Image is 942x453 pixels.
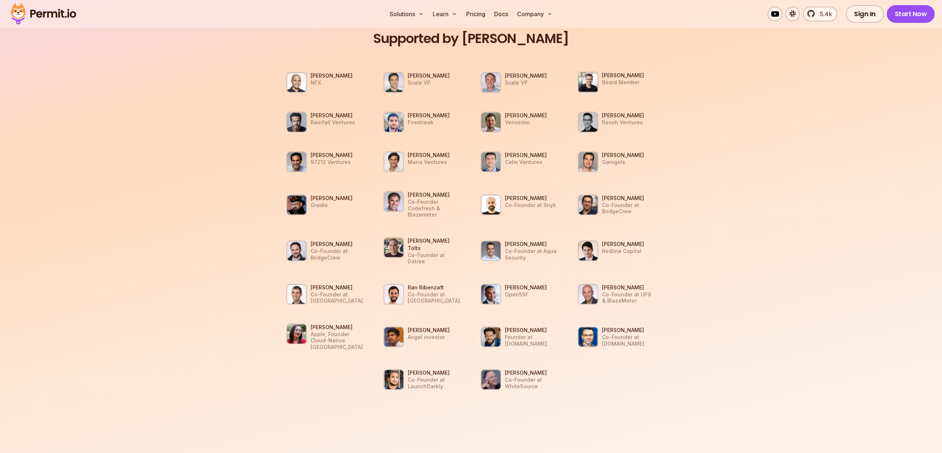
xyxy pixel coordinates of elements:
[311,284,364,291] h3: [PERSON_NAME]
[505,151,547,159] h3: [PERSON_NAME]
[602,159,644,165] p: Ganigels
[602,79,644,86] p: Board Member
[481,112,501,132] img: Alex Oppenheimer Verissimo
[286,112,307,132] img: Ron Rofe Rainfall Ventures
[505,119,547,126] p: Verissimo
[383,237,404,258] img: Shimon Tolts Co-Founder at Datree
[505,202,556,208] p: Co-Founder at Snyk
[505,240,559,248] h3: [PERSON_NAME]
[803,7,837,21] a: 5.4k
[481,195,501,215] img: Danny Grander Co-Founder at Snyk
[514,7,556,21] button: Company
[505,195,556,202] h3: [PERSON_NAME]
[408,119,450,126] p: Firestreak
[505,72,547,79] h3: [PERSON_NAME]
[311,324,364,331] h3: [PERSON_NAME]
[408,237,461,252] h3: [PERSON_NAME] Tolts
[7,1,79,26] img: Permit logo
[408,191,467,199] h3: [PERSON_NAME]
[286,284,307,304] img: Nitzan Shapira Co-Founder at Epsagon
[578,72,598,93] img: Asaf Cohen Board Member
[408,199,467,218] p: Co-Founder Codefresh & Blazemeter
[383,191,404,212] img: Dan Benger Co-Founder Codefresh & Blazemeter
[275,30,667,47] h2: Supported by [PERSON_NAME]
[481,240,501,261] img: Amir Jerbi Co-Founder at Aqua Security
[311,195,353,202] h3: [PERSON_NAME]
[578,112,598,132] img: Ivan Taranenko Roosh Ventures
[311,79,353,86] p: NFX
[481,327,501,347] img: Ben Dowling Founder at IPinfo.io
[383,151,404,172] img: Morgan Schwanke Mana Ventures
[383,327,404,347] img: Prasanna Srikhanta Angel investor
[311,291,364,304] p: Co-Founder at [GEOGRAPHIC_DATA]
[578,240,598,261] img: Benno Jering Redline Capital
[481,151,501,172] img: Zach Ginsburg Calm Ventures
[602,195,656,202] h3: [PERSON_NAME]
[387,7,427,21] button: Solutions
[602,151,644,159] h3: [PERSON_NAME]
[602,119,644,126] p: Roosh Ventures
[578,151,598,172] img: Paul Grossinger Ganigels
[408,72,450,79] h3: [PERSON_NAME]
[491,7,511,21] a: Docs
[383,112,404,132] img: Amir Rustamzadeh Firestreak
[383,284,404,304] img: Ran Ribenzaft Co-Founder at Epsagon
[887,5,935,23] a: Start Now
[505,284,547,291] h3: [PERSON_NAME]
[408,284,461,291] h3: Ran Ribenzaft
[602,202,656,215] p: Co-Founder at BridgeCrew
[311,72,353,79] h3: [PERSON_NAME]
[286,151,307,172] img: Eyal Bino 97212 Ventures
[408,369,461,377] h3: [PERSON_NAME]
[311,159,353,165] p: 97212 Ventures
[505,291,547,298] p: OpenSSF
[602,112,644,119] h3: [PERSON_NAME]
[408,79,450,86] p: Scale VP
[463,7,488,21] a: Pricing
[311,112,355,119] h3: [PERSON_NAME]
[311,248,364,261] p: Co-Founder at BridgeCrew
[311,331,364,350] p: Apple, Founder Cloud-Native [GEOGRAPHIC_DATA]
[602,284,656,291] h3: [PERSON_NAME]
[578,284,598,304] img: Alon Girmonsky Co-Founder at UP9 & BlazeMeter
[481,369,501,390] img: Ron Rymon Co-Founder at WhiteSource
[602,248,644,254] p: Redline Capital
[408,327,450,334] h3: [PERSON_NAME]
[311,119,355,126] p: Rainfall Ventures
[815,10,832,18] span: 5.4k
[311,202,353,208] p: Gradle
[602,327,656,334] h3: [PERSON_NAME]
[286,324,307,344] img: Cheryl Hung Apple, Founder Cloud-Native London
[383,72,404,93] img: Eric Anderson Scale VP
[481,72,501,93] img: Ariel Tseitlin Scale VP
[505,334,559,347] p: Founder at [DOMAIN_NAME]
[505,159,547,165] p: Calm Ventures
[286,240,307,261] img: Guy Eisenkot Co-Founder at BridgeCrew
[311,151,353,159] h3: [PERSON_NAME]
[602,240,644,248] h3: [PERSON_NAME]
[578,195,598,215] img: Barak Schoster Co-Founder at BridgeCrew
[505,112,547,119] h3: [PERSON_NAME]
[286,195,307,215] img: Baruch Sadogursky Gradle
[408,377,461,389] p: Co-Founder at LaunchDarkly
[505,79,547,86] p: Scale VP
[408,334,450,340] p: Angel investor
[383,369,404,390] img: John Kodumal Co-Founder at LaunchDarkly
[602,291,656,304] p: Co-Founder at UP9 & BlazeMeter
[846,5,884,23] a: Sign In
[505,369,559,377] h3: [PERSON_NAME]
[578,327,598,347] img: Randall Kent Co-Founder at Cypress.io
[408,112,450,119] h3: [PERSON_NAME]
[430,7,460,21] button: Learn
[602,334,656,347] p: Co-Founder at [DOMAIN_NAME]
[286,72,307,93] img: Gigi Levy Weiss NFX
[408,291,461,304] p: Co-Founder at [GEOGRAPHIC_DATA]
[505,327,559,334] h3: [PERSON_NAME]
[505,248,559,261] p: Co-Founder at Aqua Security
[481,284,501,304] img: Omkhar Arasaratnam OpenSSF
[408,151,450,159] h3: [PERSON_NAME]
[408,252,461,265] p: Co-Founder at Datree
[408,159,450,165] p: Mana Ventures
[602,72,644,79] h3: [PERSON_NAME]
[505,377,559,389] p: Co-Founder at WhiteSource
